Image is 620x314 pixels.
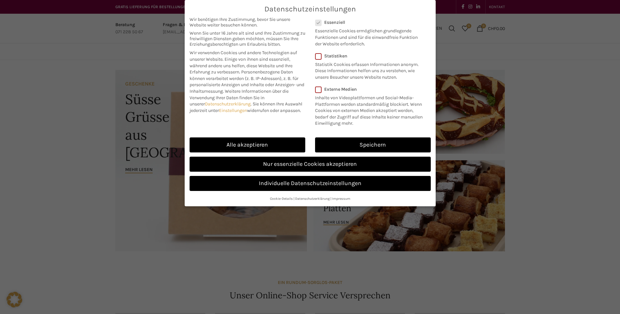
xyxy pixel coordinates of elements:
[219,108,247,113] a: Einstellungen
[264,5,356,13] span: Datenschutzeinstellungen
[205,101,251,107] a: Datenschutzerklärung
[270,196,293,201] a: Cookie-Details
[315,20,422,25] label: Essenziell
[190,69,304,94] span: Personenbezogene Daten können verarbeitet werden (z. B. IP-Adressen), z. B. für personalisierte A...
[190,88,289,107] span: Weitere Informationen über die Verwendung Ihrer Daten finden Sie in unserer .
[315,25,422,47] p: Essenzielle Cookies ermöglichen grundlegende Funktionen und sind für die einwandfreie Funktion de...
[315,59,422,81] p: Statistik Cookies erfassen Informationen anonym. Diese Informationen helfen uns zu verstehen, wie...
[315,53,422,59] label: Statistiken
[190,50,297,75] span: Wir verwenden Cookies und andere Technologien auf unserer Website. Einige von ihnen sind essenzie...
[315,137,431,152] a: Speichern
[190,17,305,28] span: Wir benötigen Ihre Zustimmung, bevor Sie unsere Website weiter besuchen können.
[190,137,305,152] a: Alle akzeptieren
[190,30,305,47] span: Wenn Sie unter 16 Jahre alt sind und Ihre Zustimmung zu freiwilligen Diensten geben möchten, müss...
[190,176,431,191] a: Individuelle Datenschutzeinstellungen
[315,92,427,127] p: Inhalte von Videoplattformen und Social-Media-Plattformen werden standardmäßig blockiert. Wenn Co...
[190,157,431,172] a: Nur essenzielle Cookies akzeptieren
[315,86,427,92] label: Externe Medien
[295,196,330,201] a: Datenschutzerklärung
[190,101,302,113] span: Sie können Ihre Auswahl jederzeit unter widerrufen oder anpassen.
[332,196,350,201] a: Impressum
